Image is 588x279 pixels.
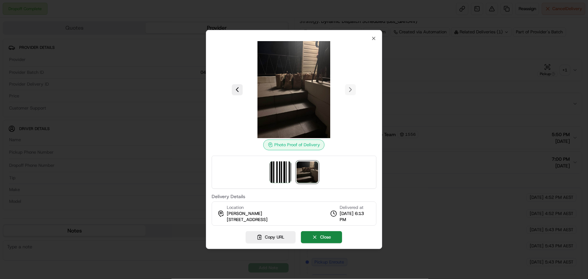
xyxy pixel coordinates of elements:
[227,211,262,217] span: [PERSON_NAME]
[340,211,371,223] span: [DATE] 6:13 PM
[270,161,291,183] img: barcode_scan_on_pickup image
[264,139,325,150] div: Photo Proof of Delivery
[246,231,296,243] button: Copy URL
[301,231,342,243] button: Close
[212,194,377,199] label: Delivery Details
[227,205,244,211] span: Location
[340,205,371,211] span: Delivered at
[246,41,343,138] img: photo_proof_of_delivery image
[297,161,318,183] img: photo_proof_of_delivery image
[227,217,268,223] span: [STREET_ADDRESS]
